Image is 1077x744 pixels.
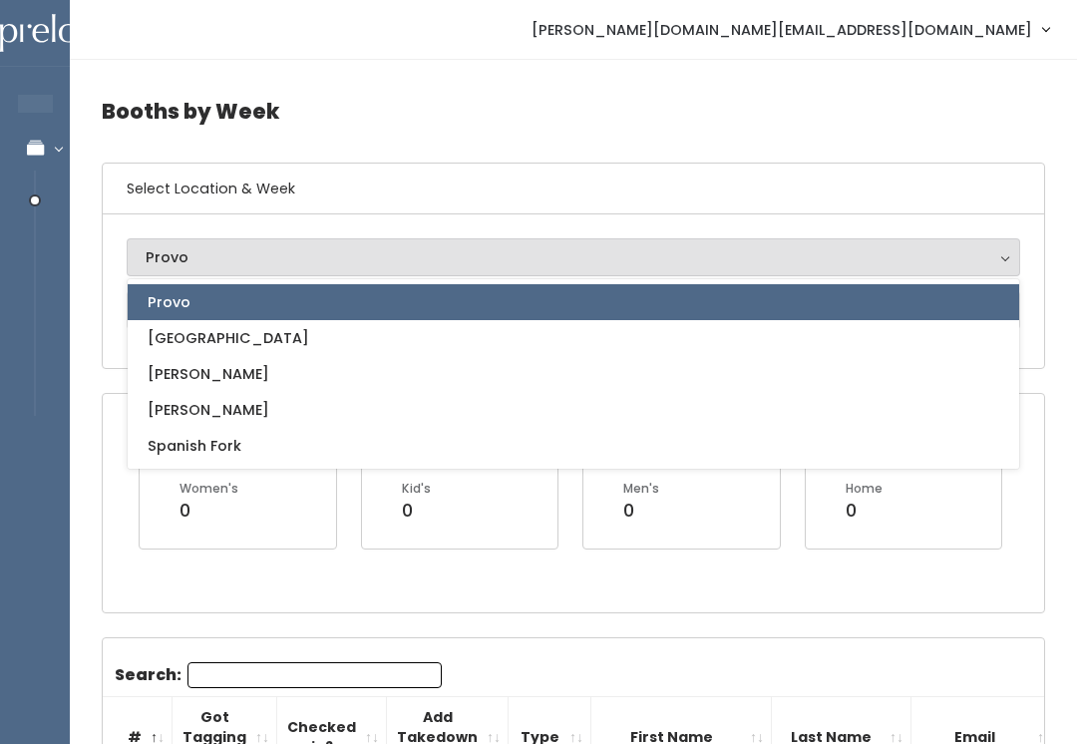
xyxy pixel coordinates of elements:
div: 0 [623,498,659,524]
h6: Select Location & Week [103,164,1044,214]
a: [PERSON_NAME][DOMAIN_NAME][EMAIL_ADDRESS][DOMAIN_NAME] [512,8,1069,51]
span: Provo [148,291,190,313]
div: 0 [179,498,238,524]
div: Kid's [402,480,431,498]
span: [PERSON_NAME] [148,399,269,421]
span: [PERSON_NAME] [148,363,269,385]
div: 0 [846,498,883,524]
h4: Booths by Week [102,84,1045,139]
span: [PERSON_NAME][DOMAIN_NAME][EMAIL_ADDRESS][DOMAIN_NAME] [532,19,1032,41]
span: [GEOGRAPHIC_DATA] [148,327,309,349]
div: 0 [402,498,431,524]
div: Women's [179,480,238,498]
input: Search: [187,662,442,688]
button: Provo [127,238,1020,276]
label: Search: [115,662,442,688]
div: Provo [146,246,1001,268]
div: Men's [623,480,659,498]
span: Spanish Fork [148,435,241,457]
div: Home [846,480,883,498]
